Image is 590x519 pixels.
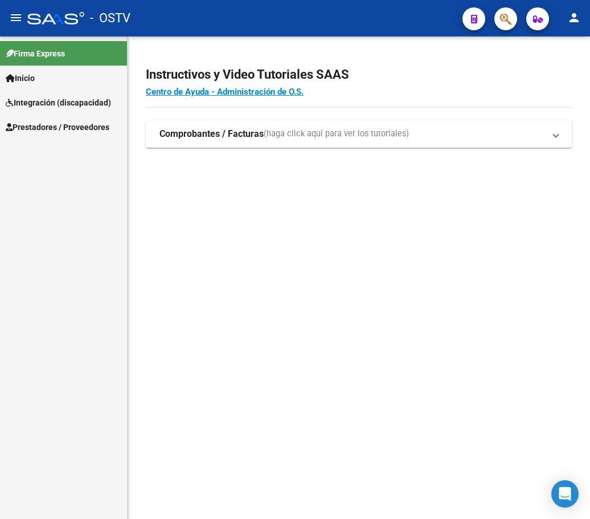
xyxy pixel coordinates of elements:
[146,87,304,97] a: Centro de Ayuda - Administración de O.S.
[9,11,23,25] mat-icon: menu
[551,480,579,508] div: Open Intercom Messenger
[146,120,572,148] mat-expansion-panel-header: Comprobantes / Facturas(haga click aquí para ver los tutoriales)
[6,96,111,109] span: Integración (discapacidad)
[6,121,109,133] span: Prestadores / Proveedores
[146,64,572,86] h2: Instructivos y Video Tutoriales SAAS
[264,128,409,140] span: (haga click aquí para ver los tutoriales)
[159,128,264,140] strong: Comprobantes / Facturas
[567,11,581,25] mat-icon: person
[6,47,65,60] span: Firma Express
[6,72,35,84] span: Inicio
[90,6,130,31] span: - OSTV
